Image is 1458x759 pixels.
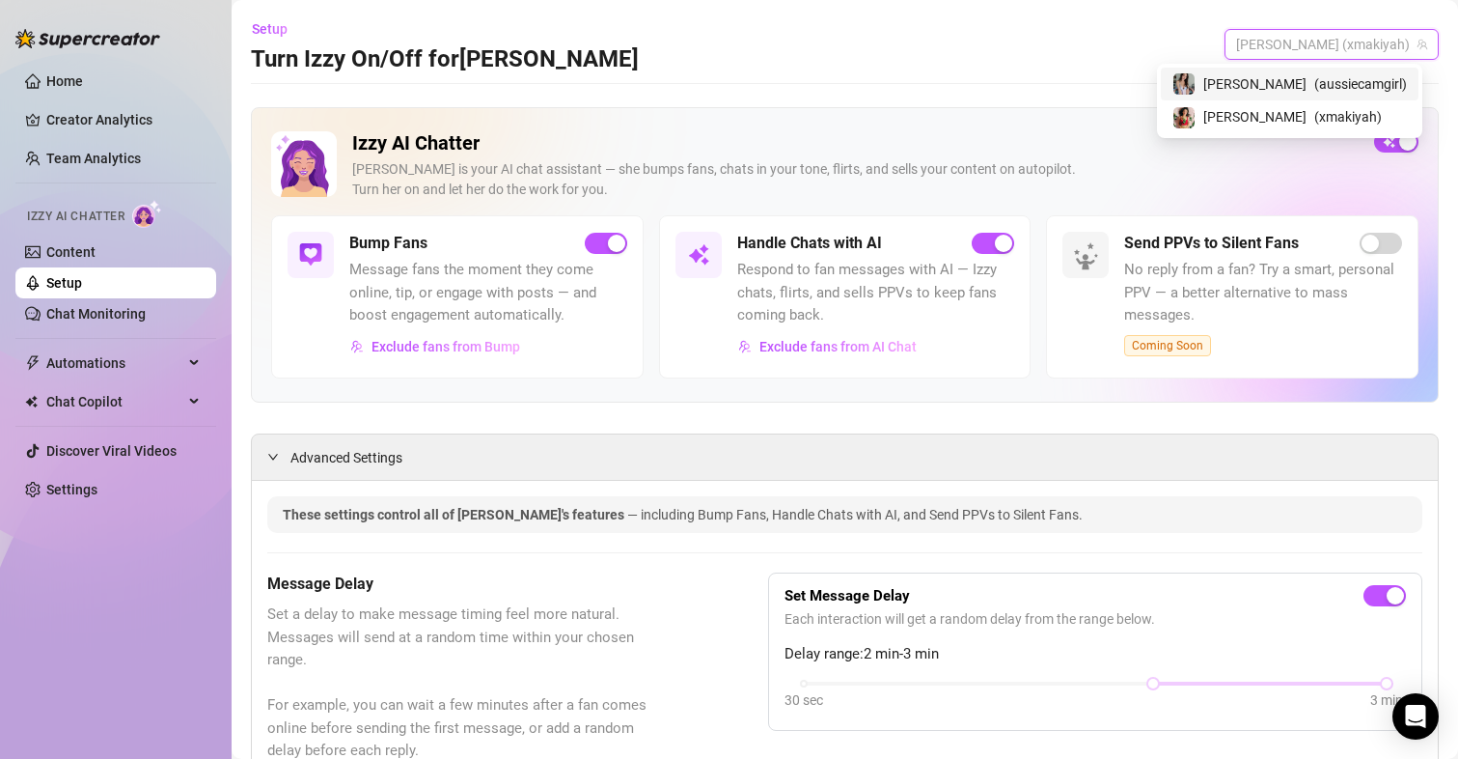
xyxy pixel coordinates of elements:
img: svg%3e [687,243,710,267]
a: Discover Viral Videos [46,443,177,459]
a: Setup [46,275,82,291]
h5: Send PPVs to Silent Fans [1124,232,1299,255]
img: silent-fans-ppv-o-N6Mmdf.svg [1073,242,1104,273]
span: Exclude fans from AI Chat [759,339,917,354]
span: — including Bump Fans, Handle Chats with AI, and Send PPVs to Silent Fans. [627,507,1083,522]
span: Delay range: 2 min - 3 min [784,643,1406,666]
span: Chat Copilot [46,386,183,417]
a: Settings [46,482,97,497]
div: 3 min [1370,689,1403,711]
h2: Izzy AI Chatter [352,131,1359,155]
span: ( xmakiyah ) [1314,106,1382,127]
h5: Handle Chats with AI [737,232,882,255]
img: svg%3e [350,340,364,353]
span: Each interaction will get a random delay from the range below. [784,608,1406,630]
strong: Set Message Delay [784,587,910,604]
span: No reply from a fan? Try a smart, personal PPV — a better alternative to mass messages. [1124,259,1402,327]
span: Respond to fan messages with AI — Izzy chats, flirts, and sells PPVs to keep fans coming back. [737,259,1015,327]
img: Chat Copilot [25,395,38,408]
span: expanded [267,451,279,463]
button: Setup [251,14,303,44]
div: Open Intercom Messenger [1392,693,1439,740]
span: maki (xmakiyah) [1236,30,1427,59]
span: team [1417,39,1428,50]
span: Setup [252,21,288,37]
a: Home [46,73,83,89]
span: Exclude fans from Bump [371,339,520,354]
a: Creator Analytics [46,104,201,135]
span: Message fans the moment they come online, tip, or engage with posts — and boost engagement automa... [349,259,627,327]
img: svg%3e [738,340,752,353]
img: Izzy AI Chatter [271,131,337,197]
div: 30 sec [784,689,823,711]
div: expanded [267,446,290,467]
h3: Turn Izzy On/Off for [PERSON_NAME] [251,44,639,75]
button: Exclude fans from AI Chat [737,331,918,362]
img: AI Chatter [132,200,162,228]
img: logo-BBDzfeDw.svg [15,29,160,48]
span: [PERSON_NAME] [1203,106,1307,127]
div: [PERSON_NAME] is your AI chat assistant — she bumps fans, chats in your tone, flirts, and sells y... [352,159,1359,200]
a: Team Analytics [46,151,141,166]
span: Coming Soon [1124,335,1211,356]
span: thunderbolt [25,355,41,371]
img: maki [1173,107,1195,128]
span: Advanced Settings [290,447,402,468]
h5: Message Delay [267,573,672,596]
span: These settings control all of [PERSON_NAME]'s features [283,507,627,522]
img: Maki [1173,73,1195,95]
h5: Bump Fans [349,232,427,255]
a: Content [46,244,96,260]
span: Izzy AI Chatter [27,208,124,226]
button: Exclude fans from Bump [349,331,521,362]
a: Chat Monitoring [46,306,146,322]
span: [PERSON_NAME] [1203,73,1307,95]
img: svg%3e [299,243,322,267]
span: Automations [46,348,183,379]
span: ( aussiecamgirl ) [1314,73,1407,95]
